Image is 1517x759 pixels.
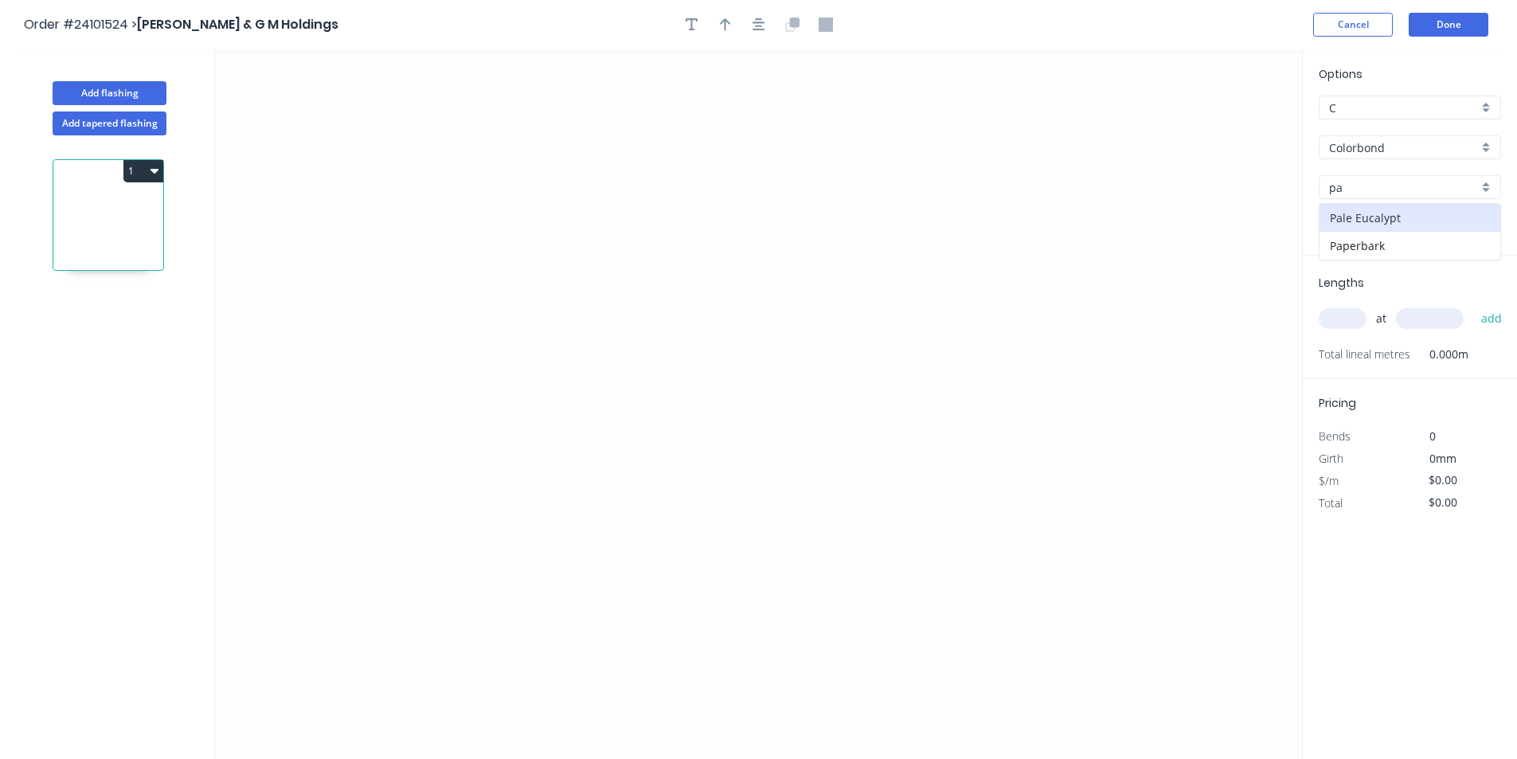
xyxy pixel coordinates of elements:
[1429,451,1456,466] span: 0mm
[1319,343,1410,366] span: Total lineal metres
[1320,232,1500,260] div: Paperbark
[1329,139,1478,156] input: Material
[1473,305,1511,332] button: add
[215,49,1302,759] svg: 0
[1409,13,1488,37] button: Done
[1319,451,1343,466] span: Girth
[137,15,338,33] span: [PERSON_NAME] & G M Holdings
[53,112,166,135] button: Add tapered flashing
[1410,343,1468,366] span: 0.000m
[1319,473,1339,488] span: $/m
[1319,395,1356,411] span: Pricing
[1376,307,1386,330] span: at
[1319,495,1343,511] span: Total
[123,160,163,182] button: 1
[1319,428,1351,444] span: Bends
[1319,275,1364,291] span: Lengths
[1313,13,1393,37] button: Cancel
[24,15,137,33] span: Order #24101524 >
[1329,100,1478,116] input: Price level
[1319,66,1363,82] span: Options
[1320,204,1500,232] div: Pale Eucalypt
[53,81,166,105] button: Add flashing
[1429,428,1436,444] span: 0
[1329,179,1478,196] input: Colour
